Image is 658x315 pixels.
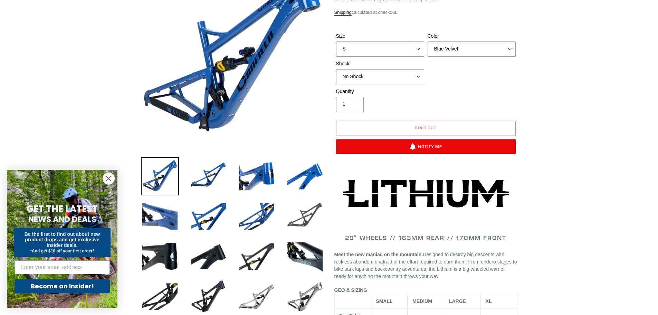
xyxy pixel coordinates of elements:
label: Quantity [336,88,424,95]
img: Load image into Gallery viewer, LITHIUM - Frameset [141,197,179,235]
button: Close dialog [103,173,115,185]
img: Load image into Gallery viewer, LITHIUM - Frameset [189,238,227,276]
span: MEDIUM [412,298,432,304]
span: GET THE LATEST [27,203,98,215]
label: Color [428,33,516,40]
span: *And get $10 off your first order* [30,249,94,253]
span: XL [486,298,492,304]
img: Load image into Gallery viewer, LITHIUM - Frameset [286,238,324,276]
img: Load image into Gallery viewer, LITHIUM - Frameset [141,157,179,195]
span: Be the first to find out about new product drops and get exclusive insider deals. [25,231,100,248]
img: Load image into Gallery viewer, LITHIUM - Frameset [238,197,276,235]
img: Load image into Gallery viewer, LITHIUM - Frameset [189,197,227,235]
input: Enter your email address [15,260,110,274]
button: Sold out [336,121,516,136]
span: SMALL [376,298,392,304]
span: Sold out [415,125,437,130]
img: Load image into Gallery viewer, LITHIUM - Frameset [189,157,227,195]
a: Shipping [334,10,352,16]
span: Designed to destroy big descents with reckless abandon, unafraid of the effort required to earn t... [334,252,517,279]
span: LARGE [449,298,466,304]
img: Load image into Gallery viewer, LITHIUM - Frameset [238,157,276,195]
span: 29" WHEELS // 163mm REAR // 170mm FRONT [345,234,506,242]
div: calculated at checkout. [334,9,517,16]
button: Notify Me [336,139,516,154]
img: Load image into Gallery viewer, LITHIUM - Frameset [238,238,276,276]
button: Become an Insider! [15,279,110,293]
span: NEWS AND DEALS [28,214,96,225]
label: Size [336,33,424,40]
img: Load image into Gallery viewer, LITHIUM - Frameset [286,197,324,235]
span: GEO & SIZING [334,287,368,293]
img: Load image into Gallery viewer, LITHIUM - Frameset [286,157,324,195]
img: Load image into Gallery viewer, LITHIUM - Frameset [141,238,179,276]
span: . [438,274,439,279]
b: Meet the new maniac on the mountain. [334,252,423,257]
img: Lithium-Logo_480x480.png [343,180,509,207]
label: Shock [336,60,424,67]
span: From enduro stages to bike park laps and backcountry adventures, the Lithium is a big-wheeled war... [334,259,517,279]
